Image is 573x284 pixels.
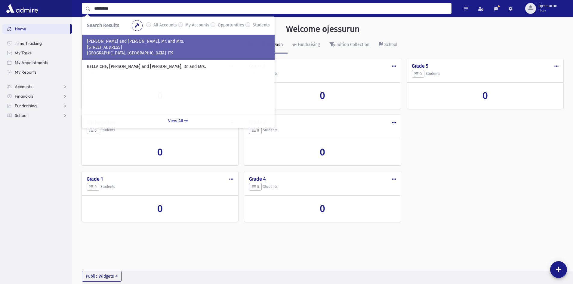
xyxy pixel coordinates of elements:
a: 0 [87,146,233,158]
h5: Students [412,70,559,78]
h5: Students [87,127,233,134]
span: Financials [15,93,33,99]
span: 0 [157,146,163,158]
span: 0 [89,185,97,189]
p: [STREET_ADDRESS] [87,44,270,50]
span: 0 [414,72,422,76]
a: Home [2,24,70,34]
label: Students [253,22,270,29]
a: My Reports [2,67,72,77]
a: Fundraising [288,37,325,53]
button: 0 [249,127,262,134]
span: Home [15,26,26,32]
a: 0 [249,203,396,214]
span: Search Results [87,23,119,28]
div: Fundraising [297,42,320,47]
a: 0 [87,203,233,214]
p: [GEOGRAPHIC_DATA], [GEOGRAPHIC_DATA] 1T9 [87,50,270,56]
div: School [383,42,397,47]
span: My Appointments [15,60,48,65]
a: 0 [249,146,396,158]
span: 0 [89,128,97,133]
label: My Accounts [185,22,209,29]
h5: Students [87,183,233,191]
h4: Grade 5 [412,63,559,69]
span: 0 [320,90,325,101]
button: 0 [412,70,424,78]
a: 0 [249,90,396,101]
span: 0 [482,90,488,101]
label: All Accounts [153,22,177,29]
span: 0 [320,146,325,158]
span: Accounts [15,84,32,89]
h4: Grade 2 [249,63,396,69]
a: 0 [412,90,559,101]
h5: Students [249,70,396,78]
h4: Grade 3 [249,120,396,125]
button: 0 [87,183,99,191]
h3: Welcome ojessurun [286,24,359,34]
a: Tuition Collection [325,37,374,53]
div: Tuition Collection [335,42,369,47]
a: School [2,111,72,120]
span: School [15,113,27,118]
a: My Tasks [2,48,72,58]
span: User [538,8,557,13]
h5: Students [249,183,396,191]
a: Accounts [2,82,72,91]
input: Search [91,3,451,14]
img: AdmirePro [5,2,39,14]
button: Public Widgets [82,271,122,282]
h4: Grade 4 [249,176,396,182]
span: 0 [252,185,259,189]
span: My Reports [15,69,36,75]
span: My Tasks [15,50,32,56]
span: ojessurun [538,4,557,8]
span: 0 [157,203,163,214]
a: View All [82,114,275,128]
button: 0 [87,127,99,134]
a: Financials [2,91,72,101]
a: School [374,37,402,53]
p: [PERSON_NAME] and [PERSON_NAME], Mr. and Mrs. [87,38,270,44]
a: Time Tracking [2,38,72,48]
h4: Grade 1 [87,176,233,182]
label: Opportunities [218,22,244,29]
a: Fundraising [2,101,72,111]
a: My Appointments [2,58,72,67]
button: 0 [249,183,262,191]
span: 0 [252,128,259,133]
span: 0 [320,203,325,214]
span: Time Tracking [15,41,42,46]
h5: Students [249,127,396,134]
p: BELLAICHE, [PERSON_NAME] and [PERSON_NAME], Dr. and Mrs. [87,64,270,70]
span: Fundraising [15,103,37,108]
